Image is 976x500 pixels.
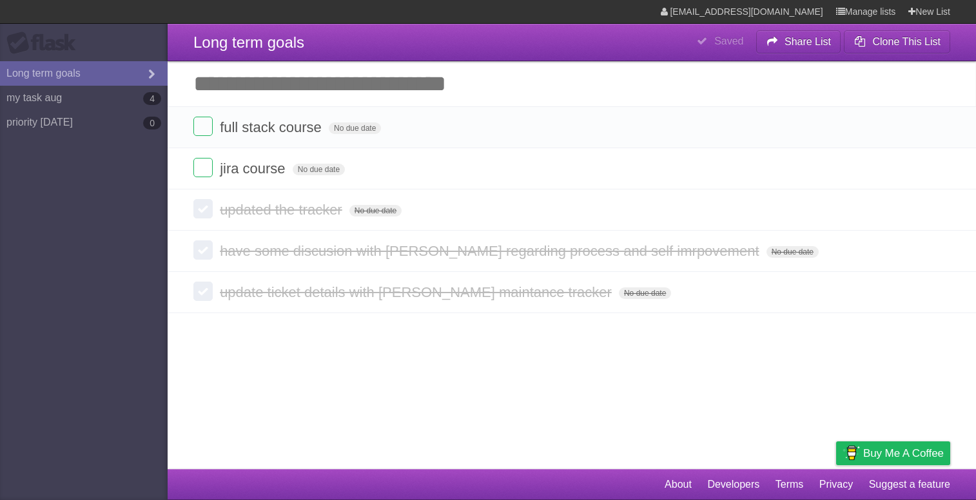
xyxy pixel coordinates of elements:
[714,35,743,46] b: Saved
[220,243,762,259] span: have some discusion with [PERSON_NAME] regarding process and self imrpovement
[220,284,615,300] span: update ticket details with [PERSON_NAME] maintance tracker
[863,442,944,465] span: Buy me a coffee
[329,122,381,134] span: No due date
[844,30,950,53] button: Clone This List
[293,164,345,175] span: No due date
[220,202,346,218] span: updated the tracker
[6,32,84,55] div: Flask
[220,160,288,177] span: jira course
[819,472,853,497] a: Privacy
[707,472,759,497] a: Developers
[619,287,671,299] span: No due date
[766,246,819,258] span: No due date
[193,117,213,136] label: Done
[665,472,692,497] a: About
[836,441,950,465] a: Buy me a coffee
[193,158,213,177] label: Done
[143,117,161,130] b: 0
[756,30,841,53] button: Share List
[143,92,161,105] b: 4
[349,205,402,216] span: No due date
[193,282,213,301] label: Done
[193,240,213,260] label: Done
[843,442,860,464] img: Buy me a coffee
[193,34,304,51] span: Long term goals
[193,199,213,218] label: Done
[776,472,804,497] a: Terms
[220,119,325,135] span: full stack course
[872,36,941,47] b: Clone This List
[785,36,831,47] b: Share List
[869,472,950,497] a: Suggest a feature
